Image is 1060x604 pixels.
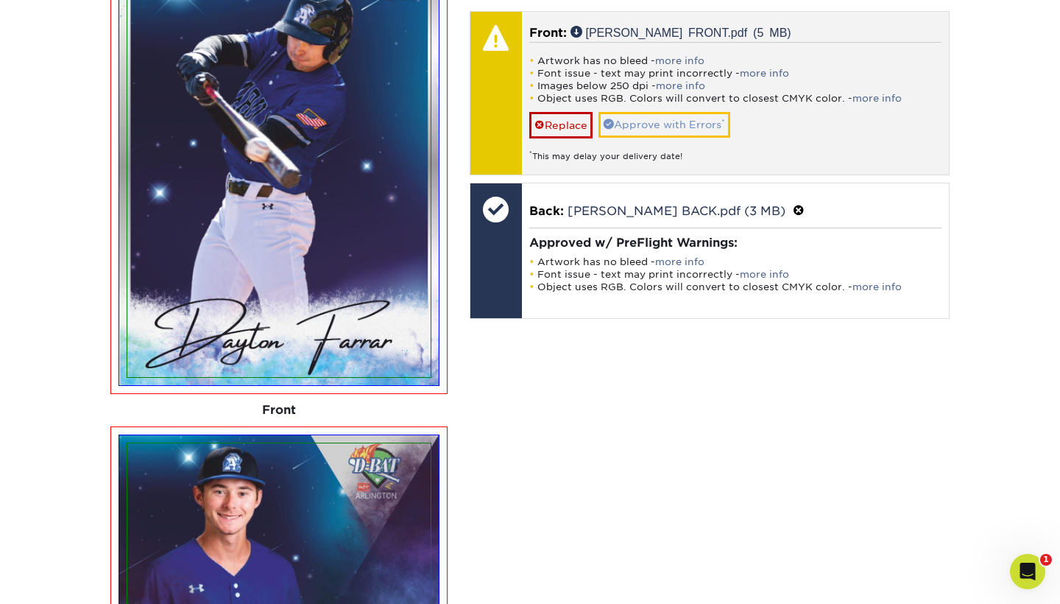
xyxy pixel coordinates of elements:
[740,68,789,79] a: more info
[655,55,704,66] a: more info
[598,112,730,137] a: Approve with Errors*
[529,138,942,163] div: This may delay your delivery date!
[852,93,902,104] a: more info
[529,256,942,268] li: Artwork has no bleed -
[852,281,902,292] a: more info
[656,80,705,91] a: more info
[529,236,942,250] h4: Approved w/ PreFlight Warnings:
[1040,554,1052,566] span: 1
[740,269,789,280] a: more info
[529,80,942,92] li: Images below 250 dpi -
[110,394,448,426] div: Front
[529,112,593,138] a: Replace
[570,26,791,38] a: [PERSON_NAME] FRONT.pdf (5 MB)
[529,204,564,218] span: Back:
[655,256,704,267] a: more info
[529,55,942,67] li: Artwork has no bleed -
[1010,554,1045,589] iframe: Intercom live chat
[529,67,942,80] li: Font issue - text may print incorrectly -
[529,268,942,281] li: Font issue - text may print incorrectly -
[529,26,567,40] span: Front:
[568,204,785,218] a: [PERSON_NAME] BACK.pdf (3 MB)
[529,92,942,105] li: Object uses RGB. Colors will convert to closest CMYK color. -
[529,281,942,293] li: Object uses RGB. Colors will convert to closest CMYK color. -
